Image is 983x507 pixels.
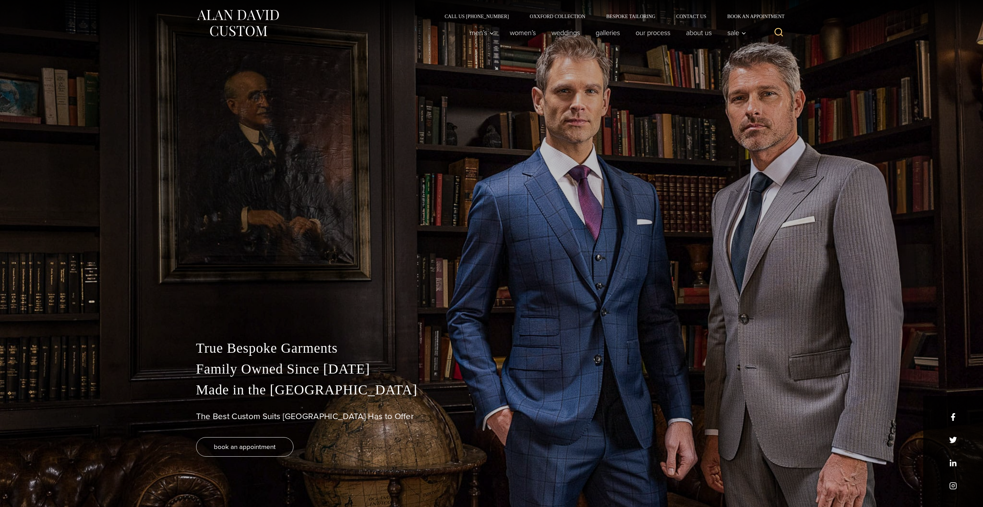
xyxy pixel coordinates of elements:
a: Bespoke Tailoring [596,14,666,19]
a: Book an Appointment [717,14,787,19]
p: True Bespoke Garments Family Owned Since [DATE] Made in the [GEOGRAPHIC_DATA] [196,338,787,400]
a: About Us [678,26,719,40]
a: weddings [543,26,588,40]
img: Alan David Custom [196,8,280,39]
span: Sale [727,29,746,36]
a: linkedin [949,459,957,467]
a: Contact Us [666,14,717,19]
a: Galleries [588,26,628,40]
h1: The Best Custom Suits [GEOGRAPHIC_DATA] Has to Offer [196,411,787,422]
a: Call Us [PHONE_NUMBER] [434,14,519,19]
a: Our Process [628,26,678,40]
a: x/twitter [949,436,957,444]
nav: Secondary Navigation [434,14,787,19]
span: book an appointment [214,442,276,452]
a: Women’s [502,26,543,40]
a: instagram [949,482,957,490]
a: Oxxford Collection [519,14,596,19]
a: book an appointment [196,437,293,457]
nav: Primary Navigation [462,26,750,40]
span: Men’s [470,29,494,36]
button: View Search Form [771,24,787,41]
a: facebook [949,413,957,421]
